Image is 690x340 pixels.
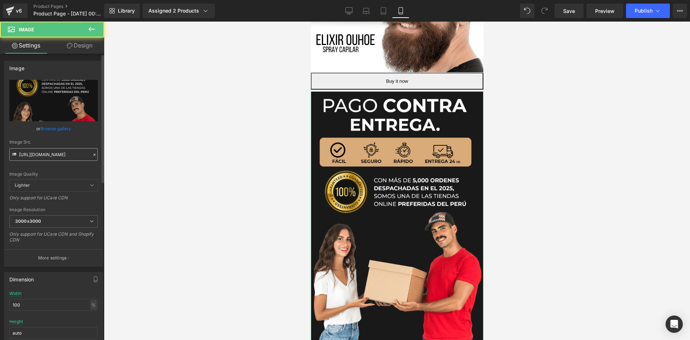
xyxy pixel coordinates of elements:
[9,291,22,296] div: Width
[9,140,98,145] div: Image Src
[19,27,34,32] span: Image
[33,4,116,9] a: Product Pages
[9,319,23,324] div: Height
[340,4,358,18] a: Desktop
[90,300,97,310] div: %
[9,299,98,311] input: auto
[563,7,575,15] span: Save
[118,8,135,14] span: Library
[375,4,392,18] a: Tablet
[9,172,98,177] div: Image Quality
[9,272,34,282] div: Dimension
[9,327,98,339] input: auto
[148,7,209,14] div: Assigned 2 Products
[9,148,98,161] input: Link
[15,218,41,224] b: 3000x3000
[626,4,670,18] button: Publish
[673,4,687,18] button: More
[9,207,98,212] div: Image Resolution
[537,4,552,18] button: Redo
[41,122,71,135] a: Browse gallery
[9,125,98,132] div: or
[666,316,683,333] div: Open Intercom Messenger
[392,4,409,18] a: Mobile
[4,249,103,266] button: More settings
[358,4,375,18] a: Laptop
[33,11,102,17] span: Product Page - [DATE] 00:22:11
[54,37,106,54] a: Design
[14,6,23,15] div: v6
[586,4,623,18] a: Preview
[9,195,98,205] div: Only support for UCare CDN
[3,4,28,18] a: v6
[104,4,140,18] a: New Library
[38,255,67,261] p: More settings
[635,8,653,14] span: Publish
[595,7,615,15] span: Preview
[15,182,30,188] b: Lighter
[9,61,24,71] div: Image
[9,231,98,248] div: Only support for UCare CDN and Shopify CDN
[520,4,534,18] button: Undo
